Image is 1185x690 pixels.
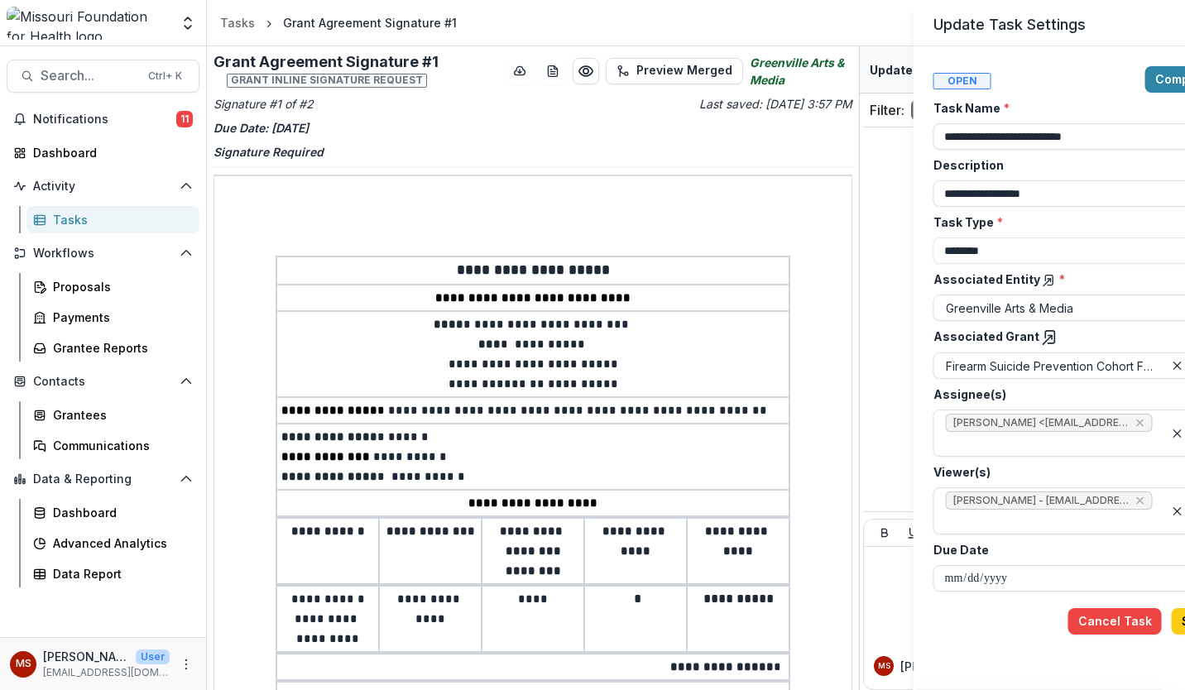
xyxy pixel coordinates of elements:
[1068,608,1162,635] button: Cancel Task
[933,73,991,89] span: Open
[1134,492,1147,509] div: Remove Rebekah Lerch - rlerch@mffh.org
[1134,414,1147,431] div: Remove Marcel Scaife <mscaife@mffh.org> (mscaife@mffh.org)
[953,417,1129,429] span: [PERSON_NAME] <[EMAIL_ADDRESS][DOMAIN_NAME]> ([EMAIL_ADDRESS][DOMAIN_NAME])
[953,495,1129,506] span: [PERSON_NAME] - [EMAIL_ADDRESS][DOMAIN_NAME]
